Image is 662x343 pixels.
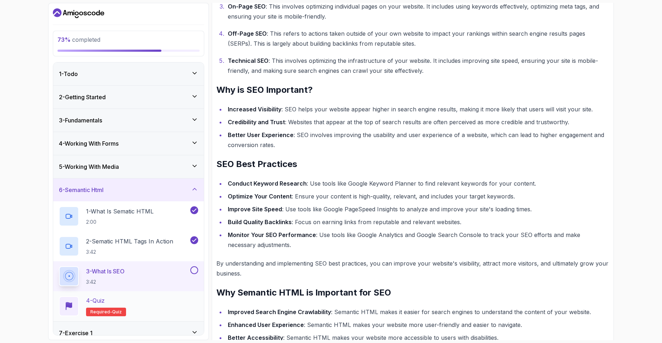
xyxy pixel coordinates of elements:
[228,180,307,187] strong: Conduct Keyword Research
[53,109,204,132] button: 3-Fundamentals
[59,296,198,316] button: 4-QuizRequired-quiz
[86,207,154,216] p: 1 - What Is Sematic HTML
[228,308,331,316] strong: Improved Search Engine Crawlability
[228,131,294,138] strong: Better User Experience
[53,155,204,178] button: 5-Working With Media
[226,178,609,188] li: : Use tools like Google Keyword Planner to find relevant keywords for your content.
[59,116,102,125] h3: 3 - Fundamentals
[86,267,125,276] p: 3 - What is SEO
[228,321,304,328] strong: Enhanced User Experience
[59,236,198,256] button: 2-Sematic HTML Tags In Action3:42
[228,334,283,341] strong: Better Accessibility
[86,248,173,256] p: 3:42
[216,258,609,278] p: By understanding and implementing SEO best practices, you can improve your website's visibility, ...
[86,237,173,246] p: 2 - Sematic HTML Tags In Action
[59,206,198,226] button: 1-What Is Sematic HTML2:00
[90,309,112,315] span: Required-
[59,162,119,171] h3: 5 - Working With Media
[53,7,104,19] a: Dashboard
[228,30,267,37] strong: Off-Page SEO
[226,230,609,250] li: : Use tools like Google Analytics and Google Search Console to track your SEO efforts and make ne...
[228,118,285,126] strong: Credibility and Trust
[228,57,269,64] strong: Technical SEO
[228,231,316,238] strong: Monitor Your SEO Performance
[226,104,609,114] li: : SEO helps your website appear higher in search engine results, making it more likely that users...
[57,36,71,43] span: 73 %
[216,84,609,96] h2: Why is SEO Important?
[59,70,78,78] h3: 1 - Todo
[59,139,119,148] h3: 4 - Working With Forms
[228,218,292,226] strong: Build Quality Backlinks
[53,62,204,85] button: 1-Todo
[53,86,204,109] button: 2-Getting Started
[226,191,609,201] li: : Ensure your content is high-quality, relevant, and includes your target keywords.
[228,193,292,200] strong: Optimize Your Content
[226,320,609,330] li: : Semantic HTML makes your website more user-friendly and easier to navigate.
[228,1,609,21] p: : This involves optimizing individual pages on your website. It includes using keywords effective...
[59,186,104,194] h3: 6 - Semantic Html
[86,218,154,226] p: 2:00
[228,29,609,49] p: : This refers to actions taken outside of your own website to impact your rankings within search ...
[53,178,204,201] button: 6-Semantic Html
[226,217,609,227] li: : Focus on earning links from reputable and relevant websites.
[228,3,266,10] strong: On-Page SEO
[226,204,609,214] li: : Use tools like Google PageSpeed Insights to analyze and improve your site's loading times.
[59,329,92,337] h3: 7 - Exercise 1
[57,36,100,43] span: completed
[226,130,609,150] li: : SEO involves improving the usability and user experience of a website, which can lead to higher...
[53,132,204,155] button: 4-Working With Forms
[228,206,282,213] strong: Improve Site Speed
[112,309,122,315] span: quiz
[226,333,609,343] li: : Semantic HTML makes your website more accessible to users with disabilities.
[59,93,106,101] h3: 2 - Getting Started
[226,307,609,317] li: : Semantic HTML makes it easier for search engines to understand the content of your website.
[86,296,105,305] p: 4 - Quiz
[228,106,281,113] strong: Increased Visibility
[86,278,125,286] p: 3:42
[226,117,609,127] li: : Websites that appear at the top of search results are often perceived as more credible and trus...
[216,287,609,298] h2: Why Semantic HTML is Important for SEO
[59,266,198,286] button: 3-What is SEO3:42
[228,56,609,76] p: : This involves optimizing the infrastructure of your website. It includes improving site speed, ...
[216,158,609,170] h2: SEO Best Practices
